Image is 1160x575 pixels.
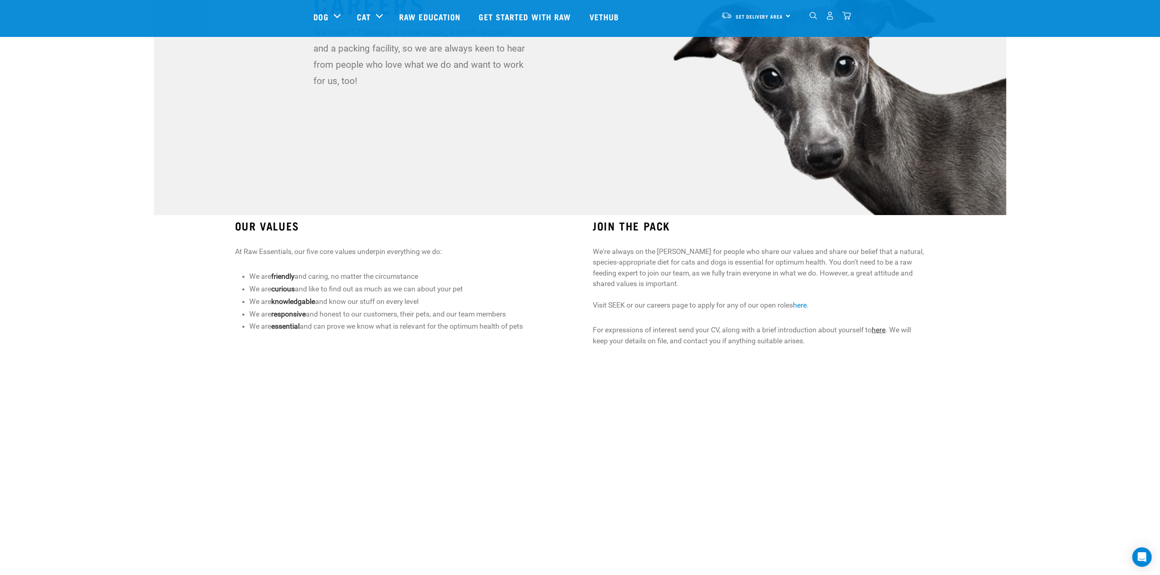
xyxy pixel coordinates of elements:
a: Cat [357,11,371,23]
span: Set Delivery Area [736,15,783,18]
strong: knowledgable [271,297,315,306]
h3: JOIN THE PACK [593,220,925,232]
a: Dog [314,11,328,23]
strong: essential [271,322,300,330]
a: Vethub [581,0,629,33]
p: We have 17 stores, a warehouse, a broth kitchen and a packing facility, so we are always keen to ... [314,24,527,89]
h3: OUR VALUES [235,220,567,232]
p: For expressions of interest send your CV, along with a brief introduction about yourself to . We ... [593,325,925,346]
img: user.png [826,11,834,20]
p: At Raw Essentials, our five core values underpin everything we do: [235,246,567,257]
li: We are and can prove we know what is relevant for the optimum health of pets [249,321,567,332]
p: We're always on the [PERSON_NAME] for people who share our values and share our belief that a nat... [593,246,925,310]
a: Raw Education [391,0,471,33]
a: here [872,326,886,334]
a: here [793,301,807,309]
img: van-moving.png [721,12,732,19]
a: Get started with Raw [471,0,581,33]
strong: responsive [271,310,306,318]
li: We are and caring, no matter the circumstance [249,271,567,282]
li: We are and like to find out as much as we can about your pet [249,284,567,294]
div: Open Intercom Messenger [1132,547,1152,567]
img: home-icon-1@2x.png [810,12,817,19]
li: We are and honest to our customers, their pets, and our team members [249,309,567,319]
strong: friendly [271,272,294,280]
strong: curious [271,285,295,293]
img: home-icon@2x.png [842,11,851,20]
li: We are and know our stuff on every level [249,296,567,307]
